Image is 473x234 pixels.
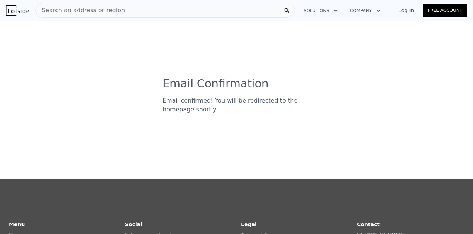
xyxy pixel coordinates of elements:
span: Search an address or region [36,6,125,15]
div: Email confirmed! You will be redirected to the homepage shortly. [163,96,310,114]
strong: Contact [357,221,380,227]
h3: Email Confirmation [163,77,310,90]
strong: Social [125,221,142,227]
strong: Menu [9,221,25,227]
strong: Legal [241,221,257,227]
a: Log In [389,7,423,14]
img: Lotside [6,5,29,16]
button: Solutions [298,4,344,17]
a: Free Account [423,4,467,17]
button: Company [344,4,387,17]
